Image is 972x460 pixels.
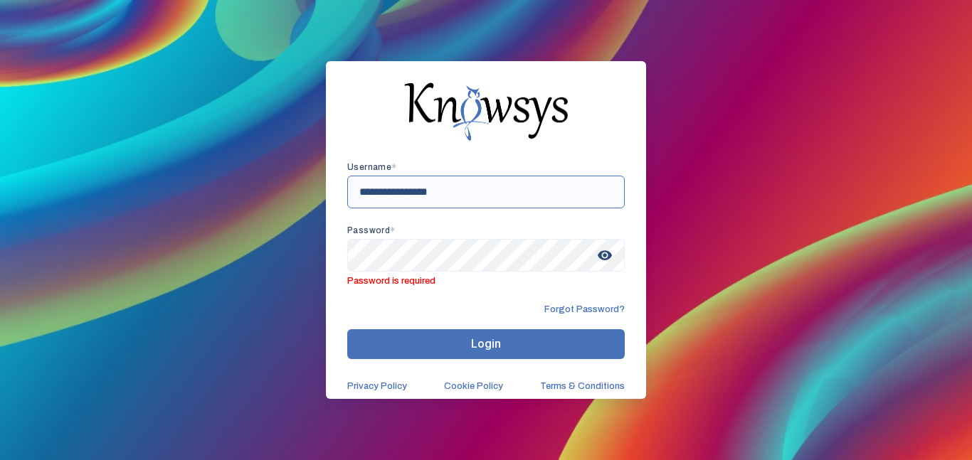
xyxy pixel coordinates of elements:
a: Cookie Policy [444,380,503,392]
span: visibility [592,242,618,268]
app-required-indication: Username [347,162,397,172]
img: knowsys-logo.png [404,82,568,141]
button: Login [347,329,625,359]
a: Terms & Conditions [540,380,625,392]
a: Privacy Policy [347,380,407,392]
app-required-indication: Password [347,225,396,235]
span: Password is required [347,272,625,287]
span: Login [471,337,501,351]
span: Forgot Password? [544,304,625,315]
